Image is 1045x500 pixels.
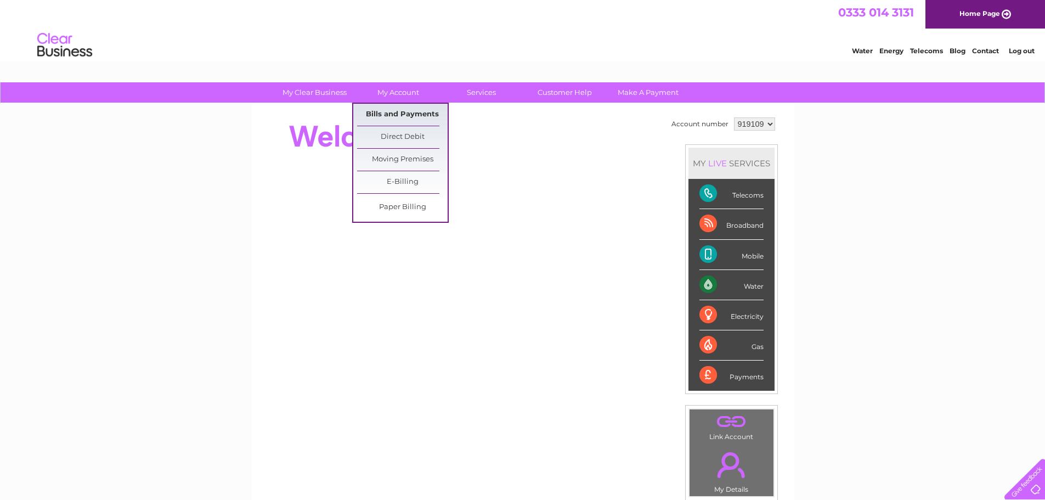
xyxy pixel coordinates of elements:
[436,82,527,103] a: Services
[519,82,610,103] a: Customer Help
[852,47,873,55] a: Water
[357,126,448,148] a: Direct Debit
[689,443,774,497] td: My Details
[1009,47,1035,55] a: Log out
[357,196,448,218] a: Paper Billing
[357,149,448,171] a: Moving Premises
[699,240,764,270] div: Mobile
[692,412,771,431] a: .
[264,6,782,53] div: Clear Business is a trading name of Verastar Limited (registered in [GEOGRAPHIC_DATA] No. 3667643...
[269,82,360,103] a: My Clear Business
[699,361,764,390] div: Payments
[699,330,764,361] div: Gas
[699,209,764,239] div: Broadband
[879,47,903,55] a: Energy
[699,300,764,330] div: Electricity
[699,179,764,209] div: Telecoms
[357,104,448,126] a: Bills and Payments
[353,82,443,103] a: My Account
[357,171,448,193] a: E-Billing
[689,409,774,443] td: Link Account
[37,29,93,62] img: logo.png
[699,270,764,300] div: Water
[692,446,771,484] a: .
[972,47,999,55] a: Contact
[603,82,693,103] a: Make A Payment
[706,158,729,168] div: LIVE
[950,47,965,55] a: Blog
[688,148,775,179] div: MY SERVICES
[838,5,914,19] a: 0333 014 3131
[910,47,943,55] a: Telecoms
[669,115,731,133] td: Account number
